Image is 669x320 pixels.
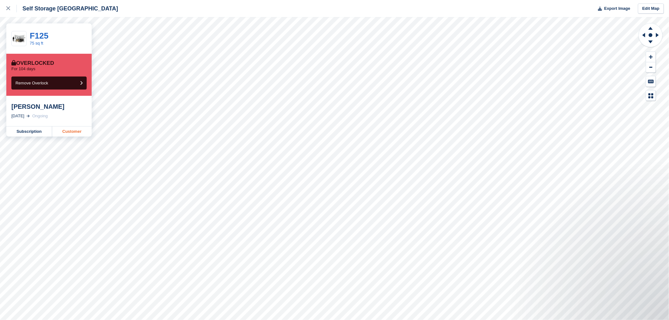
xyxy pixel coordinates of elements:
[32,113,48,119] div: Ongoing
[638,3,664,14] a: Edit Map
[11,103,87,110] div: [PERSON_NAME]
[6,126,52,137] a: Subscription
[17,5,118,12] div: Self Storage [GEOGRAPHIC_DATA]
[11,113,24,119] div: [DATE]
[30,31,48,40] a: F125
[11,77,87,89] button: Remove Overlock
[646,76,656,87] button: Keyboard Shortcuts
[646,52,656,62] button: Zoom In
[27,115,30,117] img: arrow-right-light-icn-cde0832a797a2874e46488d9cf13f60e5c3a73dbe684e267c42b8395dfbc2abf.svg
[11,60,54,66] div: Overlocked
[30,41,43,46] a: 75 sq ft
[15,81,48,85] span: Remove Overlock
[12,33,26,44] img: 75.jpg
[11,66,35,71] p: For 104 days
[594,3,630,14] button: Export Image
[646,62,656,73] button: Zoom Out
[604,5,630,12] span: Export Image
[52,126,92,137] a: Customer
[646,90,656,101] button: Map Legend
